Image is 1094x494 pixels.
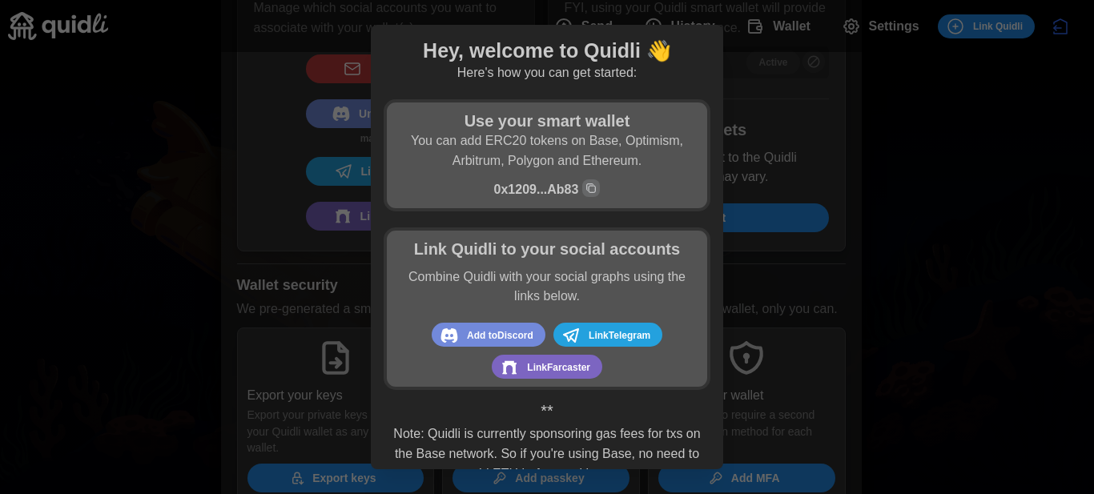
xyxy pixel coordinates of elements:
[395,267,699,307] p: Combine Quidli with your social graphs using the links below.
[465,110,630,131] h1: Use your smart wallet
[423,38,671,64] h1: Hey, welcome to Quidli 👋
[432,323,545,347] a: Add to #7289da
[527,357,590,378] span: Link Farcaster
[392,424,702,484] p: Note: Quidli is currently sponsoring gas fees for txs on the Base network. So if you're using Bas...
[467,325,533,346] span: Add to Discord
[494,179,601,200] p: 0x1209...Ab83
[395,131,699,171] p: You can add ERC20 tokens on Base, Optimism, Arbitrum, Polygon and Ethereum.
[553,323,662,347] button: Link Telegram account
[582,179,600,197] button: Copy wallet address
[589,325,650,346] span: Link Telegram
[457,63,637,83] p: Here's how you can get started:
[492,355,602,379] button: Link Farcaster account
[414,239,680,259] h1: Link Quidli to your social accounts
